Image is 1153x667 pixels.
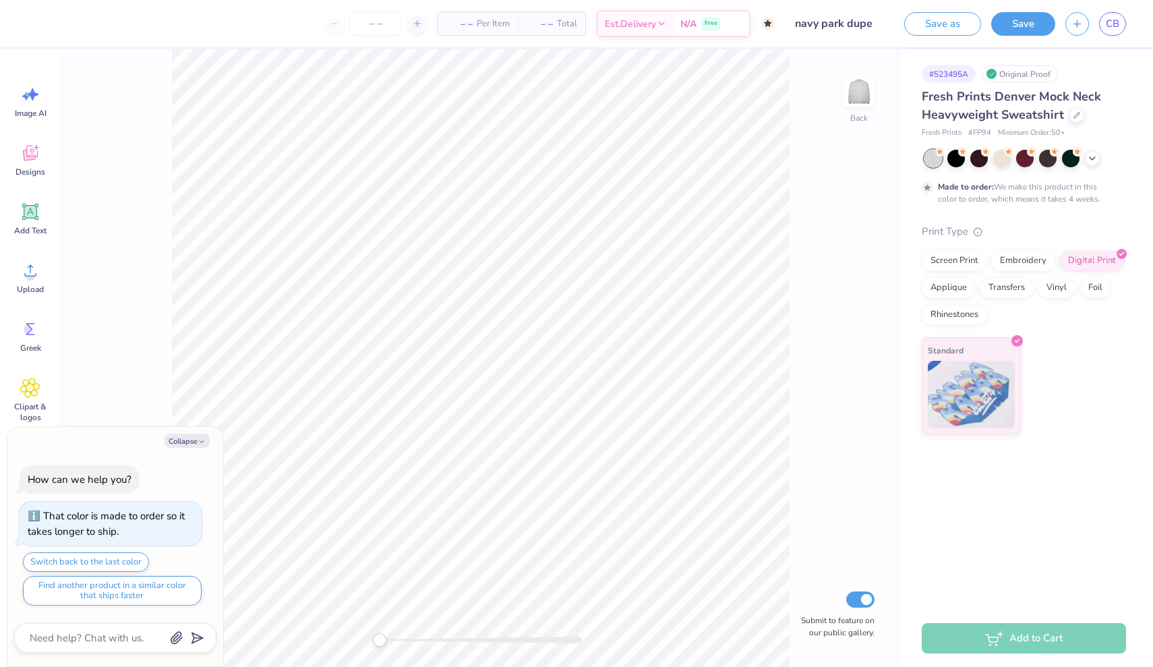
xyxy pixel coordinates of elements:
[23,576,202,606] button: Find another product in a similar color that ships faster
[349,11,402,36] input: – –
[16,167,45,177] span: Designs
[991,251,1055,271] div: Embroidery
[165,434,210,448] button: Collapse
[938,181,1104,205] div: We make this product in this color to order, which means it takes 4 weeks.
[1059,251,1125,271] div: Digital Print
[373,633,386,647] div: Accessibility label
[846,78,873,105] img: Back
[922,127,962,139] span: Fresh Prints
[1080,278,1111,298] div: Foil
[980,278,1034,298] div: Transfers
[477,17,510,31] span: Per Item
[446,17,473,31] span: – –
[922,305,987,325] div: Rhinestones
[998,127,1065,139] span: Minimum Order: 50 +
[982,65,1058,82] div: Original Proof
[922,251,987,271] div: Screen Print
[1099,12,1126,36] a: CB
[928,343,964,357] span: Standard
[680,17,697,31] span: N/A
[15,108,47,119] span: Image AI
[904,12,981,36] button: Save as
[991,12,1055,36] button: Save
[14,225,47,236] span: Add Text
[850,112,868,124] div: Back
[922,224,1126,239] div: Print Type
[938,181,994,192] strong: Made to order:
[705,19,717,28] span: Free
[17,284,44,295] span: Upload
[20,343,41,353] span: Greek
[968,127,991,139] span: # FP94
[23,552,149,572] button: Switch back to the last color
[1038,278,1075,298] div: Vinyl
[8,401,53,423] span: Clipart & logos
[794,614,875,639] label: Submit to feature on our public gallery.
[526,17,553,31] span: – –
[922,278,976,298] div: Applique
[922,65,976,82] div: # 523495A
[28,509,185,538] div: That color is made to order so it takes longer to ship.
[785,10,884,37] input: Untitled Design
[557,17,577,31] span: Total
[28,473,131,486] div: How can we help you?
[922,88,1101,123] span: Fresh Prints Denver Mock Neck Heavyweight Sweatshirt
[928,361,1015,428] img: Standard
[605,17,656,31] span: Est. Delivery
[1106,16,1119,32] span: CB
